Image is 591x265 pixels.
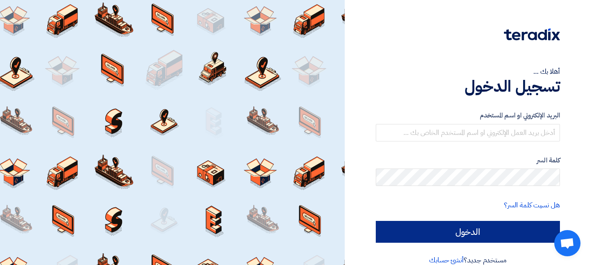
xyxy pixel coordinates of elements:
[504,28,560,41] img: Teradix logo
[554,230,581,256] div: Open chat
[376,77,560,96] h1: تسجيل الدخول
[376,124,560,141] input: أدخل بريد العمل الإلكتروني او اسم المستخدم الخاص بك ...
[376,66,560,77] div: أهلا بك ...
[504,200,560,210] a: هل نسيت كلمة السر؟
[376,221,560,243] input: الدخول
[376,155,560,165] label: كلمة السر
[376,110,560,120] label: البريد الإلكتروني او اسم المستخدم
